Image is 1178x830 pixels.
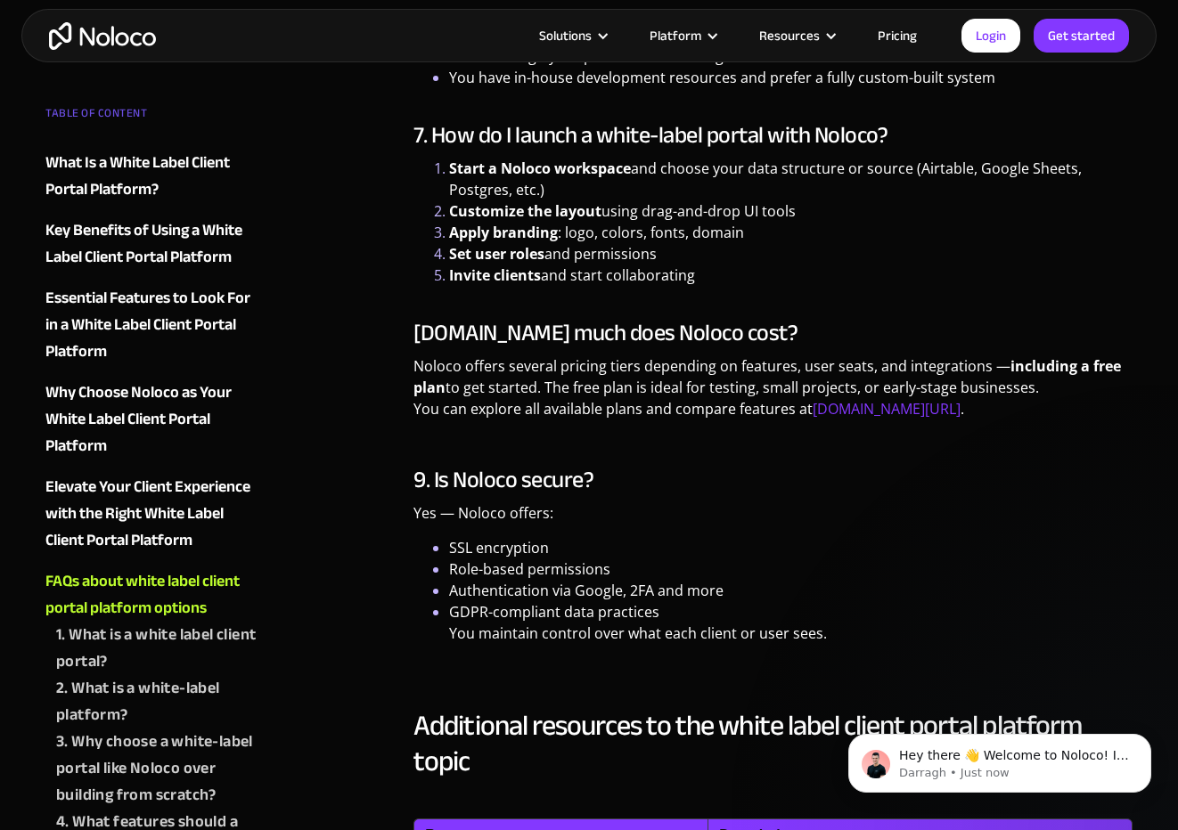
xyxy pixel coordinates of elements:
[413,355,1133,433] p: Noloco offers several pricing tiers depending on features, user seats, and integrations — to get ...
[45,100,261,135] div: TABLE OF CONTENT
[45,568,261,622] a: FAQs about white label client portal platform options
[45,150,261,203] a: What Is a White Label Client Portal Platform?
[49,22,156,50] a: home
[1034,19,1129,53] a: Get started
[449,222,1133,243] li: : logo, colors, fonts, domain
[449,265,541,285] strong: Invite clients
[449,244,544,264] strong: Set user roles
[413,708,1133,779] h2: Additional resources to the white label client portal platform topic
[449,159,631,178] strong: Start a Noloco workspace
[822,696,1178,821] iframe: Intercom notifications message
[413,356,1121,397] strong: including a free plan
[45,379,261,460] a: Why Choose Noloco as Your White Label Client Portal Platform
[56,728,261,809] a: 3. Why choose a white-label portal like Noloco over building from scratch?
[961,19,1020,53] a: Login
[413,467,1133,493] h3: 9. Is Noloco secure?
[449,243,1133,264] li: and permissions
[45,217,261,271] a: Key Benefits of Using a White Label Client Portal Platform
[45,285,261,365] a: Essential Features to Look For in a White Label Client Portal Platform
[737,24,855,47] div: Resources
[627,24,737,47] div: Platform
[45,474,261,554] a: Elevate Your Client Experience with the Right White Label Client Portal Platform
[449,223,558,242] strong: Apply branding
[56,675,261,728] a: 2. What is a white-label platform?
[413,122,1133,149] h3: 7. How do I launch a white-label portal with Noloco?
[449,200,1133,222] li: using drag-and-drop UI tools
[449,558,1133,580] li: Role-based permissions
[413,502,1133,537] p: Yes — Noloco offers:
[813,399,961,419] a: [DOMAIN_NAME][URL]
[413,320,1133,346] h3: [DOMAIN_NAME] much does Noloco cost?
[449,601,1133,665] li: GDPR-compliant data practices You maintain control over what each client or user sees. ‍
[449,580,1133,601] li: Authentication via Google, 2FA and more
[449,201,601,221] strong: Customize the layout
[449,67,1133,88] li: You have in-house development resources and prefer a fully custom-built system
[855,24,939,47] a: Pricing
[650,24,701,47] div: Platform
[517,24,627,47] div: Solutions
[449,158,1133,200] li: and choose your data structure or source (Airtable, Google Sheets, Postgres, etc.)
[539,24,592,47] div: Solutions
[449,537,1133,558] li: SSL encryption
[449,264,1133,286] li: and start collaborating
[56,622,261,675] a: 1. What is a white label client portal?
[759,24,820,47] div: Resources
